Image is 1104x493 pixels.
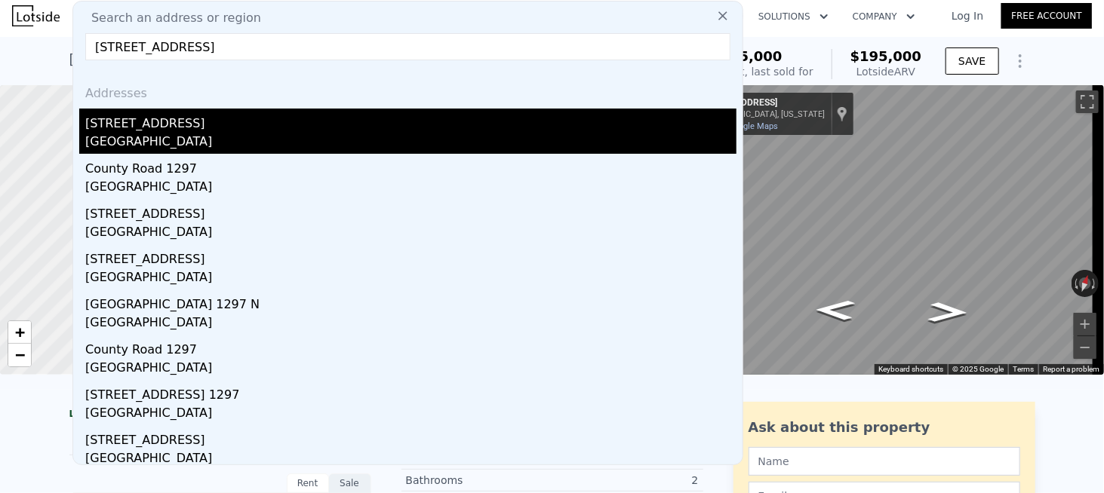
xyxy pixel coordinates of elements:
[85,199,737,223] div: [STREET_ADDRESS]
[85,178,737,199] div: [GEOGRAPHIC_DATA]
[721,48,783,64] span: $35,000
[952,365,1004,373] span: © 2025 Google
[690,85,1104,375] div: Street View
[85,449,737,470] div: [GEOGRAPHIC_DATA]
[85,335,737,359] div: County Road 1297
[1001,3,1092,29] a: Free Account
[841,3,927,30] button: Company
[933,8,1001,23] a: Log In
[1076,90,1099,113] button: Toggle fullscreen view
[85,314,737,335] div: [GEOGRAPHIC_DATA]
[1013,365,1034,373] a: Terms (opens in new tab)
[85,154,737,178] div: County Road 1297
[1074,336,1096,359] button: Zoom out
[1005,46,1035,76] button: Show Options
[1043,365,1099,373] a: Report a problem
[85,244,737,268] div: [STREET_ADDRESS]
[85,380,737,404] div: [STREET_ADDRESS] 1297
[85,223,737,244] div: [GEOGRAPHIC_DATA]
[79,72,737,109] div: Addresses
[85,404,737,425] div: [GEOGRAPHIC_DATA]
[8,344,31,366] a: Zoom out
[690,85,1104,375] div: Map
[746,3,841,30] button: Solutions
[329,473,371,493] div: Sale
[697,97,825,109] div: [STREET_ADDRESS]
[85,33,730,60] input: Enter an address, city, region, neighborhood or zip code
[1074,313,1096,335] button: Zoom in
[85,425,737,449] div: [STREET_ADDRESS]
[912,297,985,327] path: Go East, Dominion Rd
[749,417,1020,438] div: Ask about this property
[697,109,825,119] div: [GEOGRAPHIC_DATA], [US_STATE]
[552,473,699,488] div: 2
[798,295,872,325] path: Go West, Dominion Rd
[1075,269,1095,299] button: Reset the view
[287,473,329,493] div: Rent
[85,133,737,154] div: [GEOGRAPHIC_DATA]
[85,109,737,133] div: [STREET_ADDRESS]
[1091,270,1099,297] button: Rotate clockwise
[8,321,31,344] a: Zoom in
[850,48,922,64] span: $195,000
[85,268,737,289] div: [GEOGRAPHIC_DATA]
[15,323,25,341] span: +
[1072,270,1080,297] button: Rotate counterclockwise
[837,106,847,122] a: Show location on map
[850,64,922,79] div: Lotside ARV
[85,289,737,314] div: [GEOGRAPHIC_DATA] 1297 N
[69,49,432,70] div: [STREET_ADDRESS] , [GEOGRAPHIC_DATA] , NC 28306
[79,9,261,27] span: Search an address or region
[946,47,998,75] button: SAVE
[12,5,60,26] img: Lotside
[85,359,737,380] div: [GEOGRAPHIC_DATA]
[878,364,943,375] button: Keyboard shortcuts
[749,447,1020,476] input: Name
[15,345,25,364] span: −
[69,408,371,423] div: LISTING & SALE HISTORY
[406,473,552,488] div: Bathrooms
[690,64,813,79] div: Off Market, last sold for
